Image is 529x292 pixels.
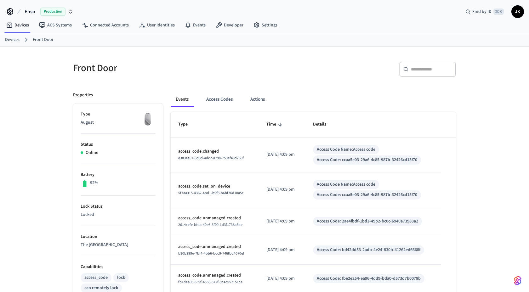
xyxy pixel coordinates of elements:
[73,62,261,75] h5: Front Door
[201,92,238,107] button: Access Codes
[81,203,156,210] p: Lock Status
[40,8,65,16] span: Production
[134,20,180,31] a: User Identities
[317,275,421,282] div: Access Code: fbe2e254-ea96-4dd9-bda0-d573d7b0078b
[512,6,523,17] span: JK
[84,285,118,291] div: can remotely lock
[178,183,251,190] p: access_code.set_on_device
[81,141,156,148] p: Status
[81,242,156,248] p: The [GEOGRAPHIC_DATA]
[81,111,156,118] p: Type
[317,181,375,188] div: Access Code Name: Access code
[493,8,504,15] span: ⌘ K
[178,120,196,129] span: Type
[178,244,251,250] p: access_code.unmanaged.created
[266,247,298,253] p: [DATE] 4:09 pm
[245,92,270,107] button: Actions
[178,272,251,279] p: access_code.unmanaged.created
[178,251,244,256] span: b90b399e-7bf4-4bb6-bcc9-746fbd4070ef
[178,155,244,161] span: e303ea97-8d8d-4dc2-a798-753ef43d766f
[248,20,282,31] a: Settings
[25,8,35,15] span: Enso
[266,151,298,158] p: [DATE] 4:09 pm
[178,222,242,227] span: 2614cefe-fdda-49e6-8f00-1d3f1736e8be
[317,218,418,225] div: Access Code: 2ae4fbdf-1bd3-49b2-bc0c-6940a73983a2
[317,146,375,153] div: Access Code Name: Access code
[5,36,20,43] a: Devices
[178,148,251,155] p: access_code.changed
[1,20,34,31] a: Devices
[84,274,108,281] div: access_code
[266,218,298,225] p: [DATE] 4:09 pm
[266,275,298,282] p: [DATE] 4:09 pm
[90,180,98,186] p: 92%
[171,92,194,107] button: Events
[81,211,156,218] p: Locked
[34,20,77,31] a: ACS Systems
[180,20,211,31] a: Events
[178,215,251,222] p: access_code.unmanaged.created
[73,92,93,98] p: Properties
[211,20,248,31] a: Developer
[460,6,509,17] div: Find by ID⌘ K
[117,274,125,281] div: lock
[313,120,334,129] span: Details
[317,192,417,198] div: Access Code: ccaa5e03-29a6-4c85-987b-32426cd15f70
[514,276,521,286] img: SeamLogoGradient.69752ec5.svg
[33,36,54,43] a: Front Door
[317,157,417,163] div: Access Code: ccaa5e03-29a6-4c85-987b-32426cd15f70
[81,233,156,240] p: Location
[81,264,156,270] p: Capabilities
[140,111,156,127] img: August Wifi Smart Lock 3rd Gen, Silver, Front
[317,247,420,253] div: Access Code: bd42dd53-2adb-4e24-830b-41262ed6668f
[77,20,134,31] a: Connected Accounts
[472,8,492,15] span: Find by ID
[511,5,524,18] button: JK
[266,120,284,129] span: Time
[266,186,298,193] p: [DATE] 4:09 pm
[178,190,244,196] span: 5f7aa315-4362-4bd1-b9f8-b6bf76d10a5c
[178,279,242,285] span: fb1dea06-659f-4558-872f-9c4c957151ce
[171,92,456,107] div: ant example
[81,171,156,178] p: Battery
[81,119,156,126] p: August
[86,149,98,156] p: Online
